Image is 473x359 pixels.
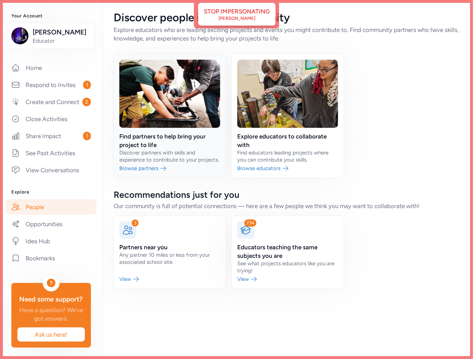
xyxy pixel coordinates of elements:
div: Have a question? We've got answers. [17,306,85,323]
span: 1 [83,132,91,140]
a: Idea Hub [6,233,97,249]
a: See Past Activities [6,145,97,161]
h3: Your Account [11,13,91,19]
a: Share Impact1 [6,128,97,144]
a: Respond to Invites1 [6,77,97,93]
span: [PERSON_NAME] [33,27,90,37]
a: Bookmarks [6,250,97,266]
div: 3 [132,219,138,227]
button: Ask us here! [17,327,85,342]
div: Need some support? [17,294,85,304]
a: View Conversations [6,162,97,178]
div: Discover people in your community [114,11,462,24]
span: Educator [33,37,90,44]
div: ? [47,279,55,287]
span: 2 [82,98,91,106]
span: Ask us here! [23,330,79,339]
button: [PERSON_NAME]Educator [7,23,95,49]
div: Recommendations just for you [114,189,462,200]
a: Create and Connect2 [6,94,97,110]
div: Explore educators who are leading exciting projects and events you might contribute to. Find comm... [114,26,462,43]
div: Our community is full of potential connections — here are a few people we think you may want to c... [114,202,462,210]
a: Close Activities [6,111,97,127]
div: [PERSON_NAME] [218,16,255,21]
div: 734 [244,219,256,227]
a: Home [6,60,97,76]
a: Opportunities [6,216,97,232]
span: 1 [83,81,91,89]
div: Stop impersonating [204,7,270,16]
a: People [6,199,97,215]
h3: Explore [11,189,91,195]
